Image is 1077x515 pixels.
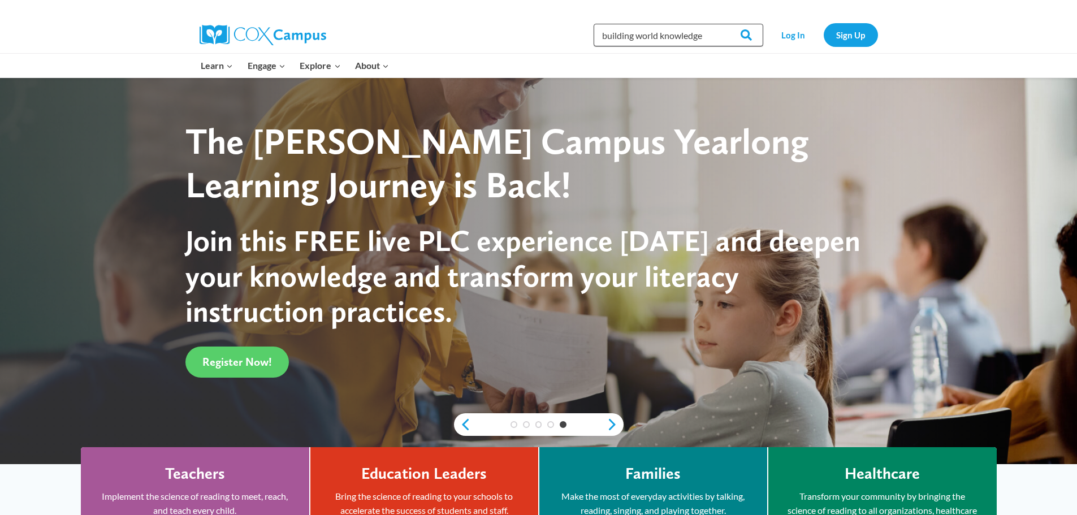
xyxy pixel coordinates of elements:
span: Join this FREE live PLC experience [DATE] and deepen your knowledge and transform your literacy i... [185,223,860,329]
a: 4 [547,421,554,428]
h4: Education Leaders [361,464,487,483]
a: Register Now! [185,347,289,378]
a: 5 [560,421,566,428]
div: content slider buttons [454,413,624,436]
h4: Healthcare [845,464,920,483]
input: Search Cox Campus [594,24,763,46]
nav: Primary Navigation [194,54,396,77]
a: 1 [511,421,517,428]
button: Child menu of Explore [293,54,348,77]
button: Child menu of Learn [194,54,241,77]
a: Sign Up [824,23,878,46]
img: Cox Campus [200,25,326,45]
a: next [607,418,624,431]
span: Register Now! [202,355,272,369]
button: Child menu of Engage [240,54,293,77]
button: Child menu of About [348,54,396,77]
a: previous [454,418,471,431]
h4: Teachers [165,464,225,483]
a: Log In [769,23,818,46]
div: The [PERSON_NAME] Campus Yearlong Learning Journey is Back! [185,120,871,207]
a: 3 [535,421,542,428]
nav: Secondary Navigation [769,23,878,46]
h4: Families [625,464,681,483]
a: 2 [523,421,530,428]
